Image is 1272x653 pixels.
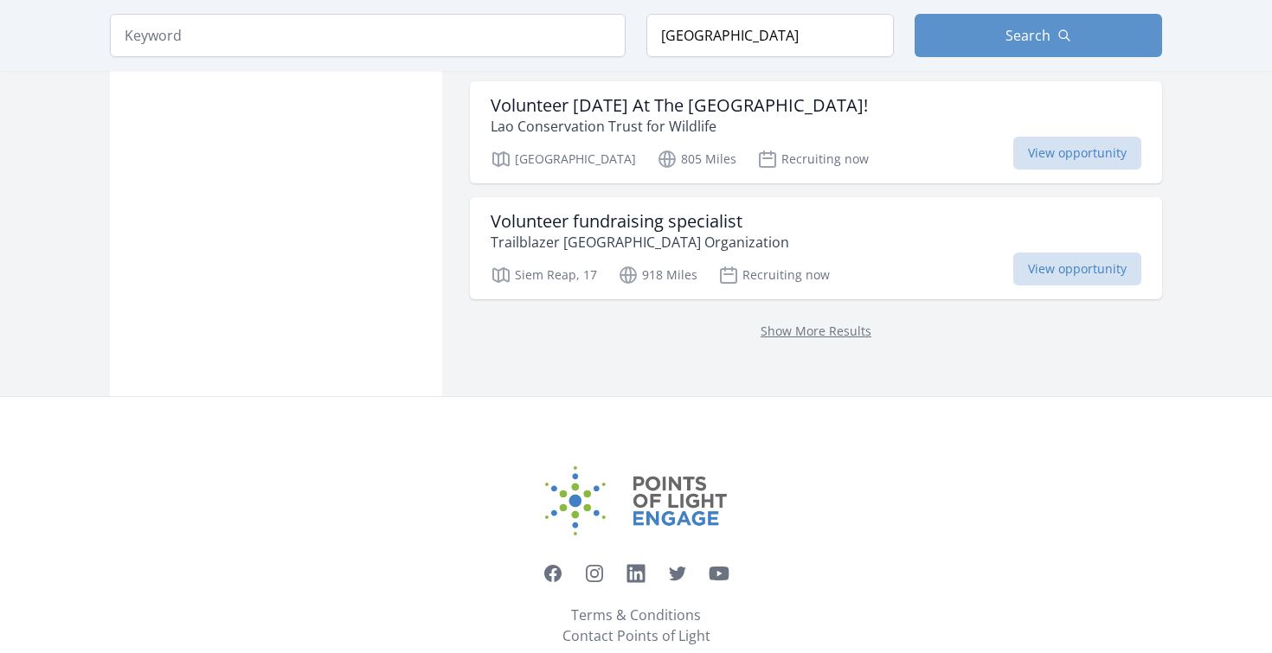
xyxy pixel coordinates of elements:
p: Lao Conservation Trust for Wildlife [491,116,868,137]
button: Search [915,14,1162,57]
span: View opportunity [1013,253,1141,285]
img: Points of Light Engage [545,466,727,535]
a: Contact Points of Light [562,625,710,646]
a: Volunteer [DATE] At The [GEOGRAPHIC_DATA]! Lao Conservation Trust for Wildlife [GEOGRAPHIC_DATA] ... [470,81,1162,183]
p: Siem Reap, 17 [491,265,597,285]
p: Recruiting now [718,265,830,285]
a: Volunteer fundraising specialist Trailblazer [GEOGRAPHIC_DATA] Organization Siem Reap, 17 918 Mil... [470,197,1162,299]
p: 805 Miles [657,149,736,170]
a: Terms & Conditions [571,605,701,625]
h3: Volunteer fundraising specialist [491,211,789,232]
span: View opportunity [1013,137,1141,170]
input: Location [646,14,894,57]
a: Show More Results [761,323,871,339]
p: [GEOGRAPHIC_DATA] [491,149,636,170]
input: Keyword [110,14,626,57]
p: 918 Miles [618,265,697,285]
p: Recruiting now [757,149,869,170]
span: Search [1005,25,1050,46]
h3: Volunteer [DATE] At The [GEOGRAPHIC_DATA]! [491,95,868,116]
p: Trailblazer [GEOGRAPHIC_DATA] Organization [491,232,789,253]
